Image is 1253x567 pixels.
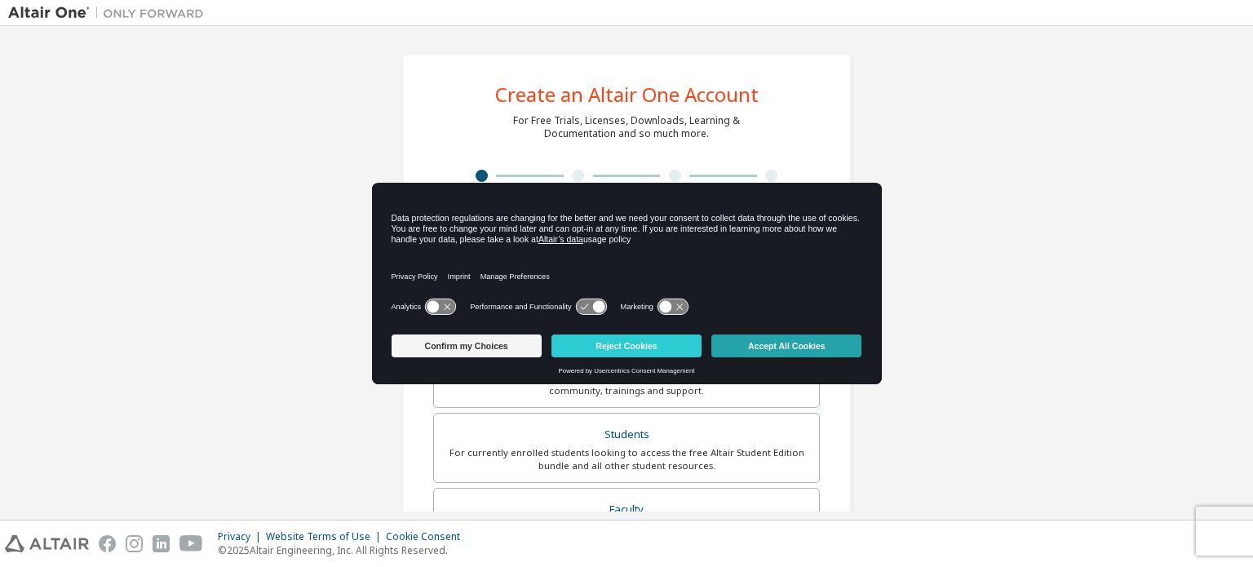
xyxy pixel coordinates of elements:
div: Cookie Consent [386,530,470,543]
img: instagram.svg [126,535,143,552]
div: Privacy [218,530,266,543]
div: Students [444,423,809,446]
img: facebook.svg [99,535,116,552]
div: For Free Trials, Licenses, Downloads, Learning & Documentation and so much more. [513,114,740,140]
div: For currently enrolled students looking to access the free Altair Student Edition bundle and all ... [444,446,809,472]
img: altair_logo.svg [5,535,89,552]
div: Faculty [444,498,809,521]
div: Create an Altair One Account [495,85,759,104]
img: linkedin.svg [153,535,170,552]
img: Altair One [8,5,212,21]
div: Website Terms of Use [266,530,386,543]
img: youtube.svg [179,535,203,552]
p: © 2025 Altair Engineering, Inc. All Rights Reserved. [218,543,470,557]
